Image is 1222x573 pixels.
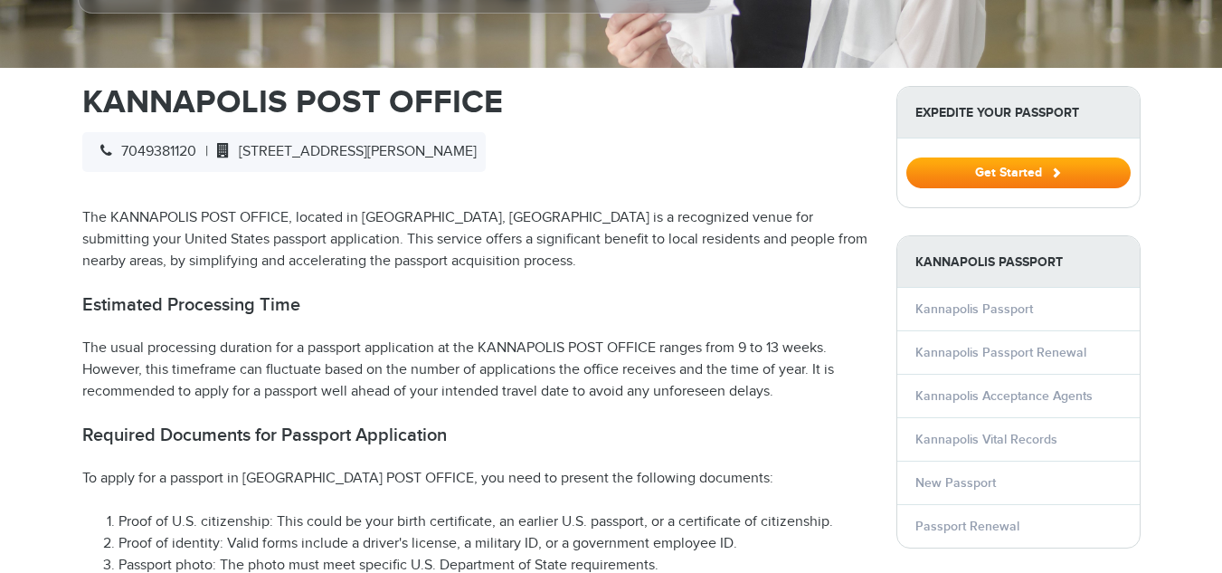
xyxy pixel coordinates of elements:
[82,294,869,316] h2: Estimated Processing Time
[82,468,869,490] p: To apply for a passport in [GEOGRAPHIC_DATA] POST OFFICE, you need to present the following docum...
[915,475,996,491] a: New Passport
[82,425,869,446] h2: Required Documents for Passport Application
[897,236,1140,288] strong: Kannapolis Passport
[906,165,1131,179] a: Get Started
[897,87,1140,138] strong: Expedite Your Passport
[91,143,196,160] span: 7049381120
[82,132,486,172] div: |
[82,338,869,403] p: The usual processing duration for a passport application at the KANNAPOLIS POST OFFICE ranges fro...
[915,519,1019,534] a: Passport Renewal
[118,511,869,533] li: Proof of U.S. citizenship: This could be your birth certificate, an earlier U.S. passport, or a c...
[915,345,1086,360] a: Kannapolis Passport Renewal
[208,143,477,160] span: [STREET_ADDRESS][PERSON_NAME]
[118,533,869,555] li: Proof of identity: Valid forms include a driver's license, a military ID, or a government employe...
[82,86,869,119] h1: KANNAPOLIS POST OFFICE
[906,158,1131,188] button: Get Started
[915,388,1093,404] a: Kannapolis Acceptance Agents
[915,432,1057,447] a: Kannapolis Vital Records
[915,301,1033,317] a: Kannapolis Passport
[82,207,869,272] p: The KANNAPOLIS POST OFFICE, located in [GEOGRAPHIC_DATA], [GEOGRAPHIC_DATA] is a recognized venue...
